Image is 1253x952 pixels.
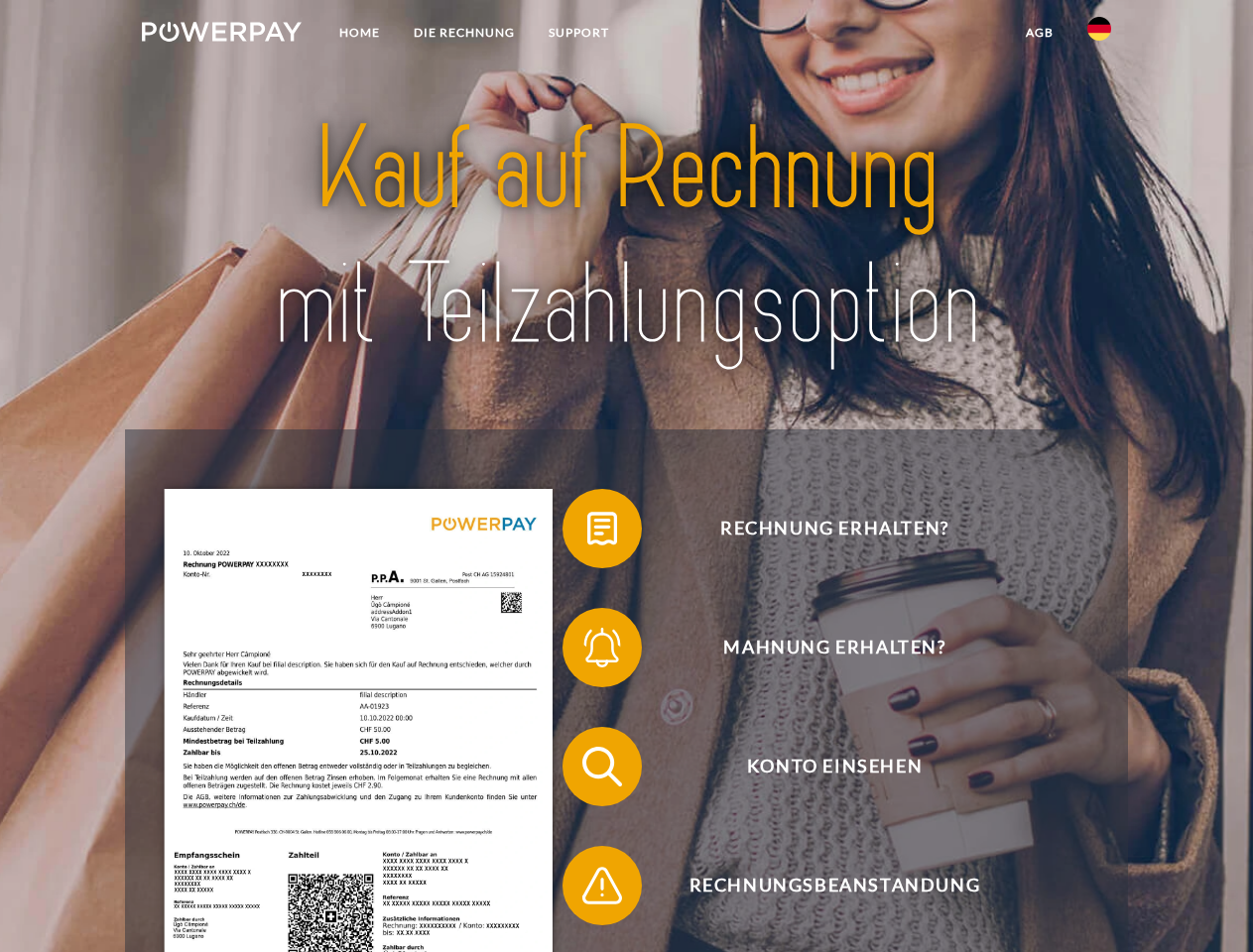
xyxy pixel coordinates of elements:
a: agb [1009,15,1070,51]
a: Home [322,15,397,51]
span: Konto einsehen [591,727,1077,806]
img: de [1087,17,1111,41]
img: title-powerpay_de.svg [189,95,1064,380]
button: Rechnung erhalten? [563,489,1078,568]
a: DIE RECHNUNG [397,15,532,51]
span: Rechnungsbeanstandung [591,846,1077,925]
img: logo-powerpay-white.svg [142,22,302,42]
button: Mahnung erhalten? [563,608,1078,687]
span: Rechnung erhalten? [591,489,1077,568]
img: qb_bill.svg [577,504,627,553]
img: qb_bell.svg [577,623,627,672]
a: SUPPORT [532,15,626,51]
button: Rechnungsbeanstandung [563,846,1078,925]
span: Mahnung erhalten? [591,608,1077,687]
img: qb_warning.svg [577,861,627,910]
img: qb_search.svg [577,742,627,791]
button: Konto einsehen [563,727,1078,806]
